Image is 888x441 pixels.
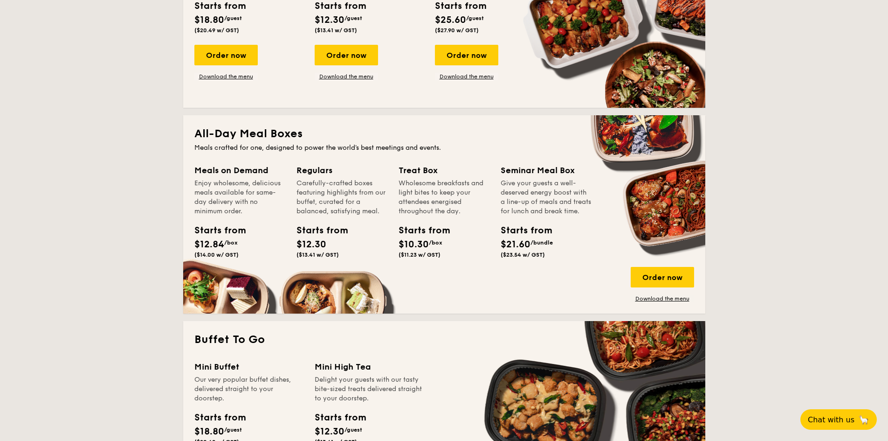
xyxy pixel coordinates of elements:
[344,15,362,21] span: /guest
[224,427,242,433] span: /guest
[501,224,543,238] div: Starts from
[296,252,339,258] span: ($13.41 w/ GST)
[296,239,326,250] span: $12.30
[296,164,387,177] div: Regulars
[224,239,238,246] span: /box
[194,426,224,437] span: $18.80
[194,143,694,153] div: Meals crafted for one, designed to power the world's best meetings and events.
[435,27,479,34] span: ($27.90 w/ GST)
[315,375,424,403] div: Delight your guests with our tasty bite-sized treats delivered straight to your doorstep.
[194,45,258,65] div: Order now
[501,239,530,250] span: $21.60
[194,179,285,216] div: Enjoy wholesome, delicious meals available for same-day delivery with no minimum order.
[194,360,303,373] div: Mini Buffet
[501,179,592,216] div: Give your guests a well-deserved energy boost with a line-up of meals and treats for lunch and br...
[194,224,236,238] div: Starts from
[194,27,239,34] span: ($20.49 w/ GST)
[399,179,489,216] div: Wholesome breakfasts and light bites to keep your attendees energised throughout the day.
[194,411,245,425] div: Starts from
[296,224,338,238] div: Starts from
[315,360,424,373] div: Mini High Tea
[344,427,362,433] span: /guest
[399,239,429,250] span: $10.30
[435,14,466,26] span: $25.60
[399,224,441,238] div: Starts from
[194,126,694,141] h2: All-Day Meal Boxes
[194,375,303,403] div: Our very popular buffet dishes, delivered straight to your doorstep.
[315,426,344,437] span: $12.30
[315,14,344,26] span: $12.30
[435,45,498,65] div: Order now
[530,239,553,246] span: /bundle
[808,415,854,424] span: Chat with us
[858,414,869,425] span: 🦙
[429,239,442,246] span: /box
[501,252,545,258] span: ($23.54 w/ GST)
[194,239,224,250] span: $12.84
[399,252,441,258] span: ($11.23 w/ GST)
[501,164,592,177] div: Seminar Meal Box
[435,73,498,80] a: Download the menu
[194,14,224,26] span: $18.80
[296,179,387,216] div: Carefully-crafted boxes featuring highlights from our buffet, curated for a balanced, satisfying ...
[315,411,365,425] div: Starts from
[631,295,694,302] a: Download the menu
[399,164,489,177] div: Treat Box
[315,73,378,80] a: Download the menu
[194,73,258,80] a: Download the menu
[315,45,378,65] div: Order now
[224,15,242,21] span: /guest
[315,27,357,34] span: ($13.41 w/ GST)
[194,164,285,177] div: Meals on Demand
[631,267,694,287] div: Order now
[194,252,239,258] span: ($14.00 w/ GST)
[466,15,484,21] span: /guest
[800,409,877,430] button: Chat with us🦙
[194,332,694,347] h2: Buffet To Go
